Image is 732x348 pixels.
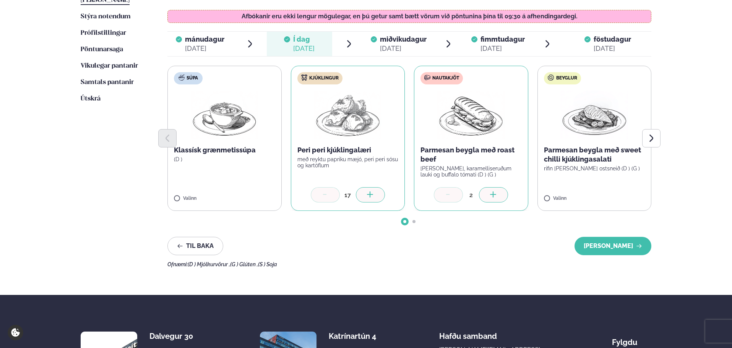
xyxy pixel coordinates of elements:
span: Go to slide 2 [412,220,416,223]
img: Soup.png [191,91,258,139]
button: Til baka [167,237,223,255]
div: Ofnæmi: [167,261,651,267]
div: 2 [463,191,479,199]
span: Pöntunarsaga [81,46,123,53]
p: rifin [PERSON_NAME] ostsneið (D ) (G ) [544,165,645,172]
span: Samtals pantanir [81,79,134,86]
img: Panini.png [437,91,505,139]
img: bagle-new-16px.svg [548,74,554,81]
span: mánudagur [185,35,224,43]
p: Afbókanir eru ekki lengur mögulegar, en þú getur samt bætt vörum við pöntunina þína til 09:30 á a... [175,13,644,19]
span: Kjúklingur [309,75,339,81]
p: (D ) [174,156,275,162]
p: Parmesan beygla með roast beef [420,146,522,164]
span: fimmtudagur [480,35,525,43]
p: Parmesan beygla með sweet chilli kjúklingasalati [544,146,645,164]
div: [DATE] [185,44,224,53]
img: Chicken-thighs.png [314,91,381,139]
p: Klassísk grænmetissúpa [174,146,275,155]
div: [DATE] [594,44,631,53]
div: 17 [340,191,356,199]
span: (G ) Glúten , [230,261,258,267]
img: soup.svg [179,74,185,81]
span: Stýra notendum [81,13,131,20]
span: föstudagur [594,35,631,43]
p: [PERSON_NAME], karamelliseruðum lauki og buffalo tómati (D ) (G ) [420,165,522,178]
a: Stýra notendum [81,12,131,21]
img: Chicken-breast.png [561,91,628,139]
span: Prófílstillingar [81,30,126,36]
div: Dalvegur 30 [149,332,210,341]
div: [DATE] [380,44,427,53]
a: Vikulegar pantanir [81,62,138,71]
button: Previous slide [158,129,177,147]
span: Go to slide 1 [403,220,406,223]
img: beef.svg [424,74,430,81]
span: Beyglur [556,75,577,81]
a: Pöntunarsaga [81,45,123,54]
div: [DATE] [293,44,315,53]
span: Í dag [293,35,315,44]
span: Vikulegar pantanir [81,63,138,69]
span: Hafðu samband [439,325,497,341]
span: Nautakjöt [432,75,459,81]
p: Peri peri kjúklingalæri [297,146,399,155]
span: Súpa [187,75,198,81]
button: [PERSON_NAME] [575,237,651,255]
div: Katrínartún 4 [329,332,390,341]
span: miðvikudagur [380,35,427,43]
a: Cookie settings [8,325,23,340]
img: chicken.svg [301,74,307,81]
div: [DATE] [480,44,525,53]
p: með reyktu papriku mæjó, peri peri sósu og kartöflum [297,156,399,168]
a: Samtals pantanir [81,78,134,87]
span: (D ) Mjólkurvörur , [188,261,230,267]
button: Next slide [642,129,661,147]
a: Prófílstillingar [81,29,126,38]
span: Útskrá [81,95,101,102]
span: (S ) Soja [258,261,277,267]
a: Útskrá [81,94,101,104]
